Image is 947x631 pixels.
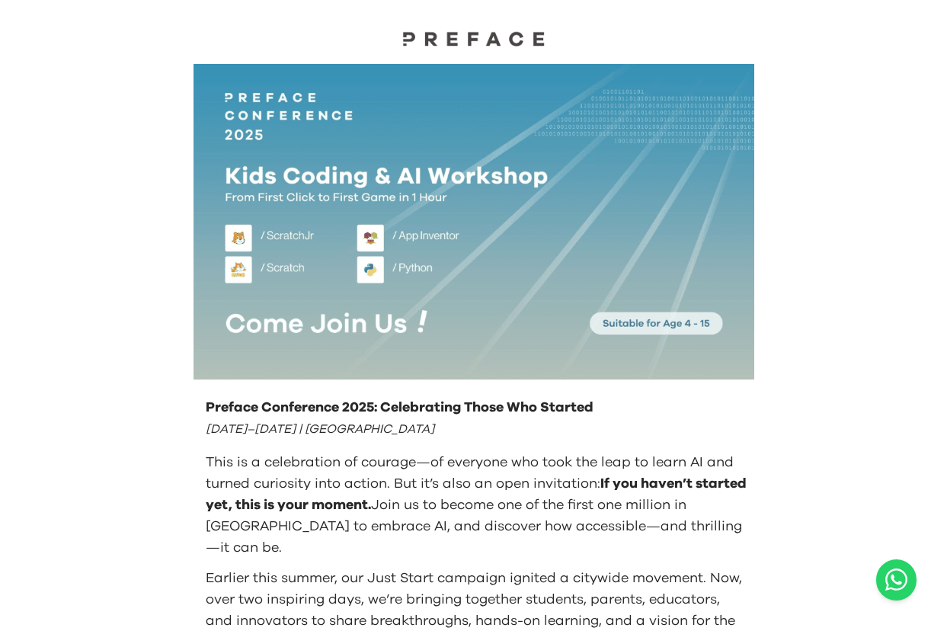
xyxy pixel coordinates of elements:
button: Open WhatsApp chat [876,559,917,601]
a: Chat with us on WhatsApp [876,559,917,601]
img: Kids learning to code [194,64,754,380]
p: [DATE]–[DATE] | [GEOGRAPHIC_DATA] [206,418,748,440]
img: Preface Logo [398,30,550,46]
a: Preface Logo [398,30,550,52]
p: This is a celebration of courage—of everyone who took the leap to learn AI and turned curiosity i... [206,452,748,559]
span: If you haven’t started yet, this is your moment. [206,477,747,512]
p: Preface Conference 2025: Celebrating Those Who Started [206,397,748,418]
